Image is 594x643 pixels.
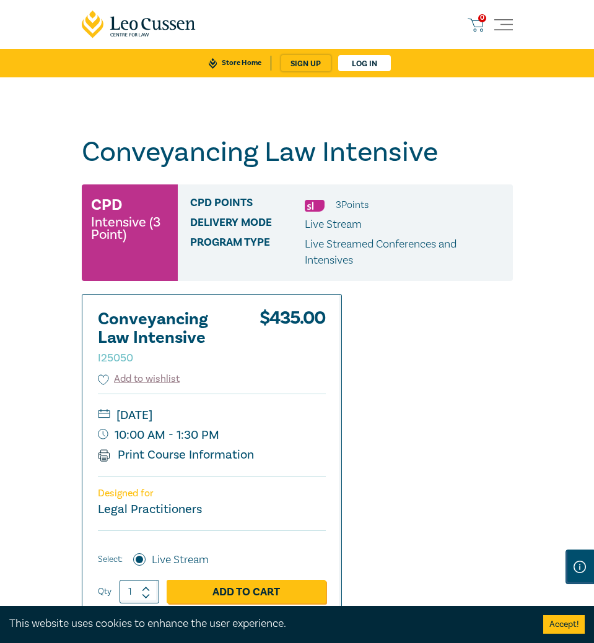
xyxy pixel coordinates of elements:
[478,14,486,22] span: 0
[199,56,271,71] a: Store Home
[98,351,133,365] small: I25050
[98,501,202,517] small: Legal Practitioners
[91,216,169,241] small: Intensive (3 Point)
[98,585,111,598] label: Qty
[336,197,369,213] li: 3 Point s
[543,615,585,634] button: Accept cookies
[98,310,234,366] h2: Conveyancing Law Intensive
[98,553,123,566] span: Select:
[120,580,159,603] input: 1
[338,55,391,71] a: Log in
[281,55,331,71] a: sign up
[9,616,525,632] div: This website uses cookies to enhance the user experience.
[494,15,513,34] button: Toggle navigation
[152,552,209,568] label: Live Stream
[98,447,255,463] a: Print Course Information
[190,197,305,213] span: CPD Points
[574,561,586,573] img: Information Icon
[305,217,362,231] span: Live Stream
[190,236,305,269] span: Program type
[305,236,500,269] p: Live Streamed Conferences and Intensives
[167,580,326,603] a: Add to Cart
[260,310,326,372] div: $ 435.00
[98,372,180,386] button: Add to wishlist
[98,488,326,499] p: Designed for
[190,217,305,233] span: Delivery Mode
[98,425,326,445] small: 10:00 AM - 1:30 PM
[82,136,513,168] h1: Conveyancing Law Intensive
[305,200,325,212] img: Substantive Law
[98,405,326,425] small: [DATE]
[91,194,122,216] h3: CPD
